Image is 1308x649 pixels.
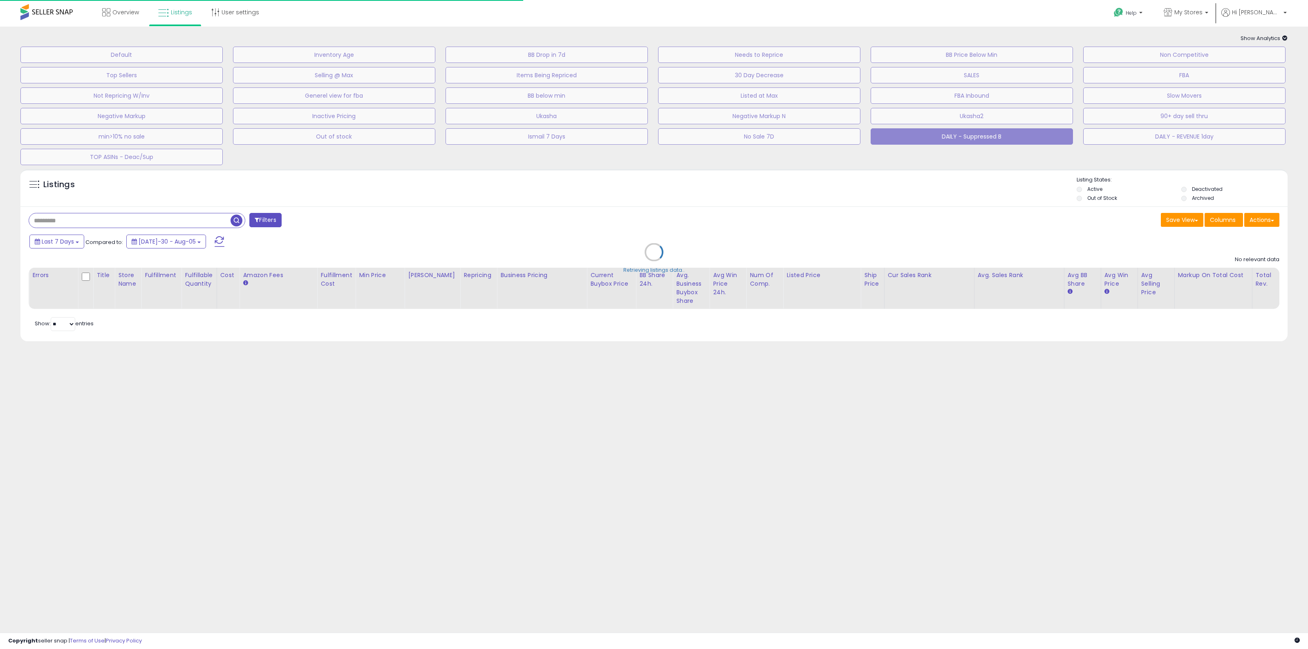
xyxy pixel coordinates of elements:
[1083,87,1286,104] button: Slow Movers
[871,128,1073,145] button: DAILY - Suppressed B
[1083,47,1286,63] button: Non Competitive
[658,108,860,124] button: Negative Markup N
[1083,108,1286,124] button: 90+ day sell thru
[658,47,860,63] button: Needs to Reprice
[446,87,648,104] button: BB below min
[871,87,1073,104] button: FBA Inbound
[871,47,1073,63] button: BB Price Below Min
[1083,67,1286,83] button: FBA
[1107,1,1151,27] a: Help
[446,128,648,145] button: Ismail 7 Days
[658,87,860,104] button: Listed at Max
[1126,9,1137,16] span: Help
[446,47,648,63] button: BB Drop in 7d
[1232,8,1281,16] span: Hi [PERSON_NAME]
[171,8,192,16] span: Listings
[658,128,860,145] button: No Sale 7D
[233,87,435,104] button: Generel view for fba
[1113,7,1124,18] i: Get Help
[871,108,1073,124] button: Ukasha2
[1083,128,1286,145] button: DAILY - REVENUE 1day
[446,108,648,124] button: Ukasha
[233,108,435,124] button: Inactive Pricing
[20,47,223,63] button: Default
[20,108,223,124] button: Negative Markup
[112,8,139,16] span: Overview
[233,47,435,63] button: Inventory Age
[20,67,223,83] button: Top Sellers
[20,149,223,165] button: TOP ASINs - Deac/Sup
[446,67,648,83] button: Items Being Repriced
[871,67,1073,83] button: SALES
[233,67,435,83] button: Selling @ Max
[20,128,223,145] button: min>10% no sale
[1174,8,1203,16] span: My Stores
[658,67,860,83] button: 30 Day Decrease
[623,266,685,274] div: Retrieving listings data..
[1221,8,1287,27] a: Hi [PERSON_NAME]
[1241,34,1288,42] span: Show Analytics
[20,87,223,104] button: Not Repricing W/Inv
[233,128,435,145] button: Out of stock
